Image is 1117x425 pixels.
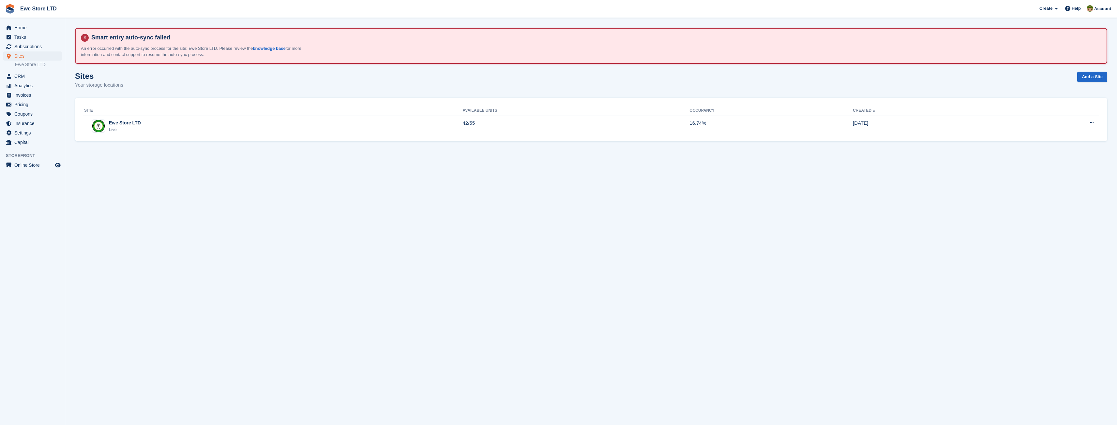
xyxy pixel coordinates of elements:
span: Pricing [14,100,53,109]
p: Your storage locations [75,81,123,89]
span: Coupons [14,109,53,119]
span: Subscriptions [14,42,53,51]
span: Account [1094,6,1111,12]
img: Jason Butcher [1087,5,1093,12]
span: Sites [14,51,53,61]
a: Preview store [54,161,62,169]
td: 16.74% [689,116,853,136]
a: menu [3,23,62,32]
a: menu [3,42,62,51]
a: menu [3,33,62,42]
span: Create [1039,5,1052,12]
a: menu [3,72,62,81]
span: Storefront [6,152,65,159]
span: Invoices [14,91,53,100]
a: menu [3,51,62,61]
a: menu [3,109,62,119]
span: Capital [14,138,53,147]
td: [DATE] [853,116,1009,136]
a: Ewe Store LTD [15,62,62,68]
th: Available Units [463,106,690,116]
h4: Smart entry auto-sync failed [89,34,1101,41]
span: Tasks [14,33,53,42]
a: menu [3,91,62,100]
span: Settings [14,128,53,137]
th: Site [83,106,463,116]
td: 42/55 [463,116,690,136]
a: menu [3,161,62,170]
div: Ewe Store LTD [109,120,141,126]
a: menu [3,81,62,90]
a: menu [3,119,62,128]
span: Online Store [14,161,53,170]
a: Ewe Store LTD [18,3,59,14]
a: menu [3,128,62,137]
span: Help [1072,5,1081,12]
span: Home [14,23,53,32]
h1: Sites [75,72,123,80]
a: Created [853,108,877,113]
a: menu [3,138,62,147]
a: knowledge base [253,46,285,51]
p: An error occurred with the auto-sync process for the site: Ewe Store LTD. Please review the for m... [81,45,309,58]
a: Add a Site [1077,72,1107,82]
span: Analytics [14,81,53,90]
th: Occupancy [689,106,853,116]
span: Insurance [14,119,53,128]
img: Image of Ewe Store LTD site [92,120,105,132]
div: Live [109,126,141,133]
img: stora-icon-8386f47178a22dfd0bd8f6a31ec36ba5ce8667c1dd55bd0f319d3a0aa187defe.svg [5,4,15,14]
a: menu [3,100,62,109]
span: CRM [14,72,53,81]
